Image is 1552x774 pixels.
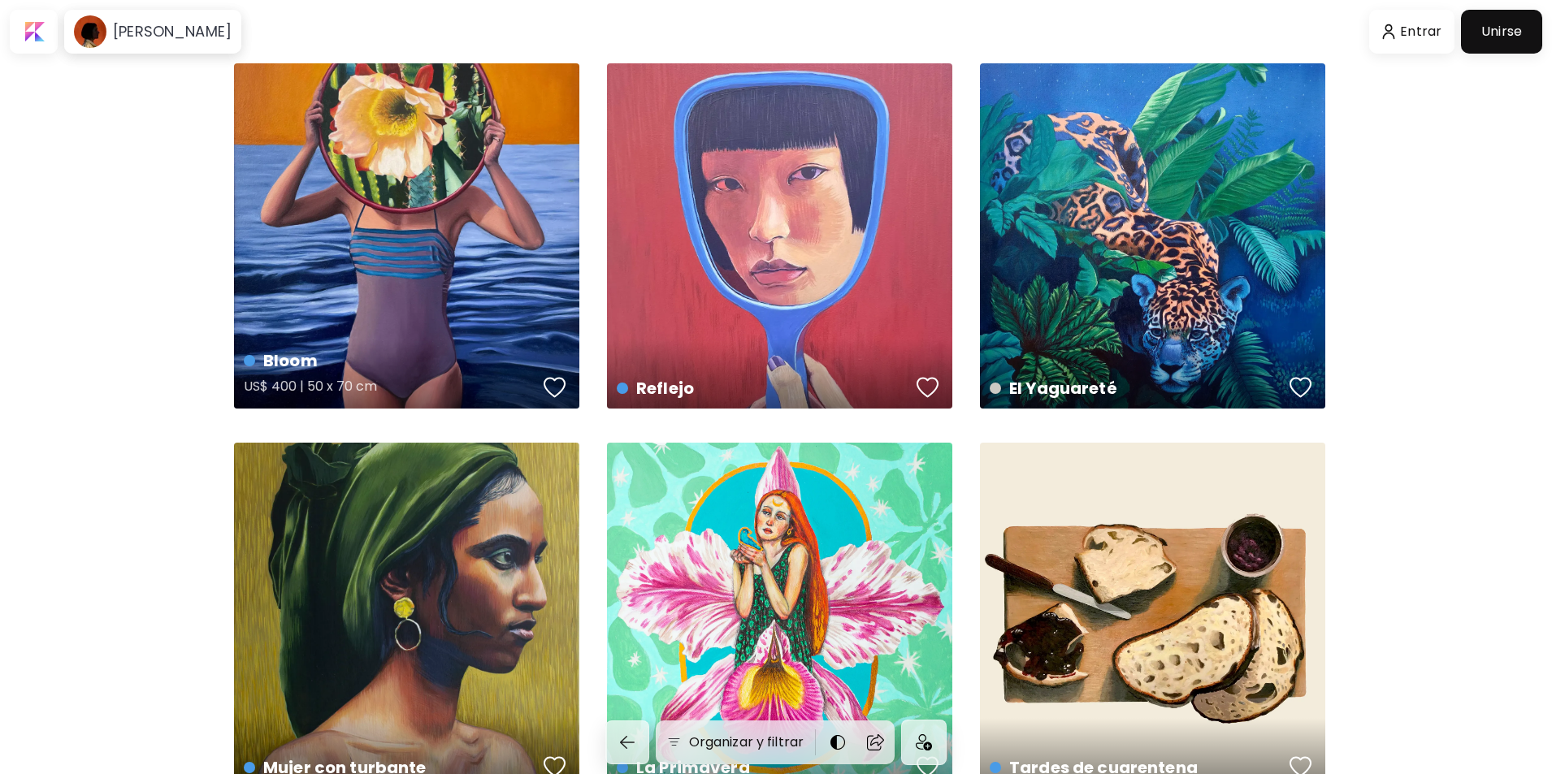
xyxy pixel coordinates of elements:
a: BloomUS$ 400 | 50 x 70 cmfavoriteshttps://cdn.kaleido.art/CDN/Artwork/104592/Primary/medium.webp?... [234,63,579,409]
a: El Yaguaretéfavoriteshttps://cdn.kaleido.art/CDN/Artwork/32317/Primary/medium.webp?updated=152398 [980,63,1325,409]
button: favorites [913,371,943,404]
h4: Bloom [244,348,538,373]
a: back [605,720,656,764]
a: Unirse [1461,10,1542,54]
img: back [618,733,637,752]
h4: El Yaguareté [990,376,1284,400]
button: favorites [540,371,570,404]
h4: Reflejo [617,376,911,400]
img: icon [916,734,932,750]
a: Reflejofavoriteshttps://cdn.kaleido.art/CDN/Artwork/33443/Primary/medium.webp?updated=157491 [607,63,952,409]
button: back [605,720,649,764]
h6: [PERSON_NAME] [113,22,232,41]
button: favorites [1285,371,1316,404]
h5: US$ 400 | 50 x 70 cm [244,373,538,405]
h6: Organizar y filtrar [689,733,804,752]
